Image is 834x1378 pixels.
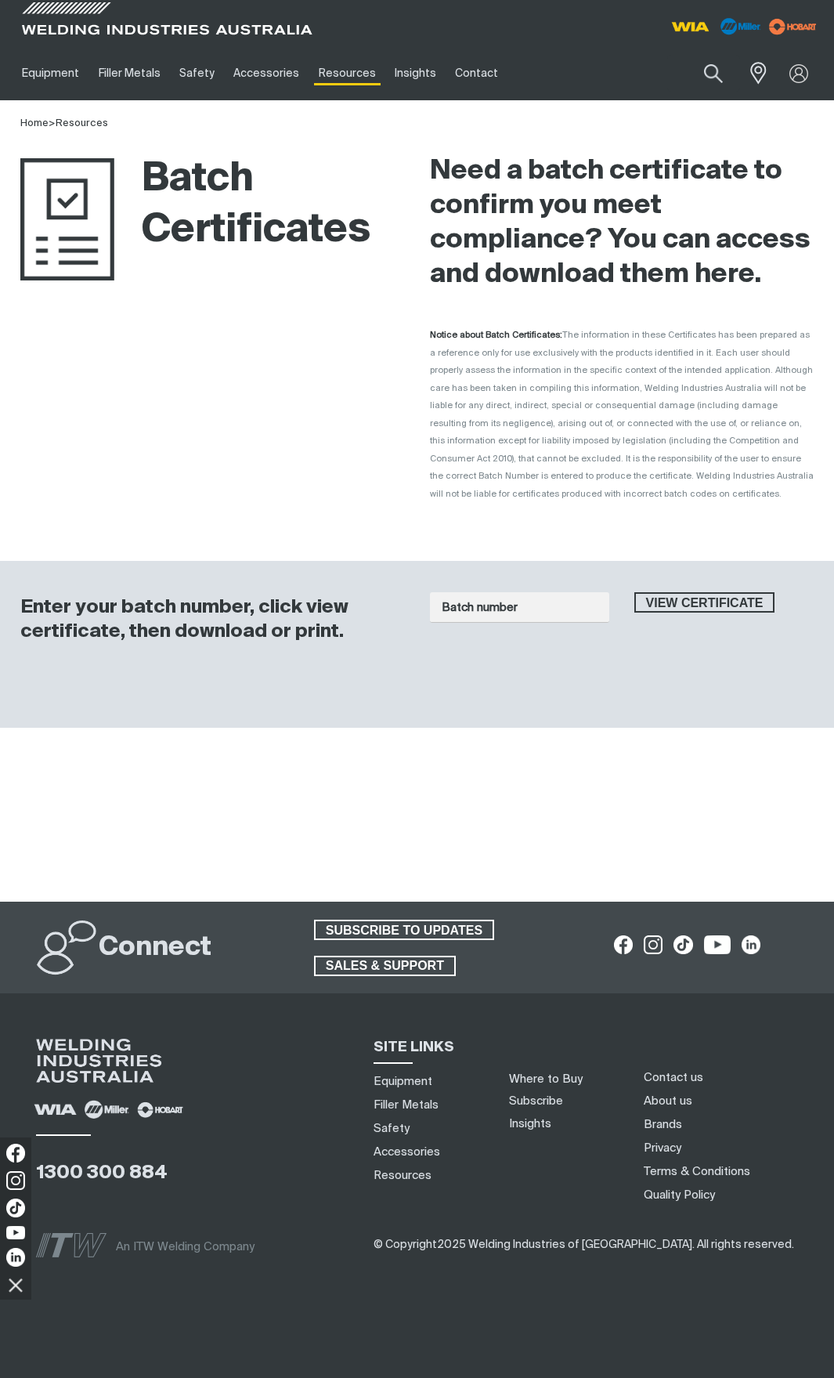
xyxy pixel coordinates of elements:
img: hide socials [2,1271,29,1298]
a: SUBSCRIBE TO UPDATES [314,920,494,940]
nav: Main [13,46,619,100]
a: Equipment [374,1073,432,1090]
a: 1300 300 884 [36,1163,168,1182]
a: Insights [385,46,446,100]
span: ​​​​​​​​​​​​​​​​​​ ​​​​​​ [374,1239,794,1250]
span: > [49,118,56,128]
h3: Enter your batch number, click view certificate, then download or print. [20,595,389,644]
img: miller [764,15,821,38]
nav: Footer [638,1066,828,1207]
a: Safety [374,1120,410,1137]
a: About us [644,1093,692,1109]
input: Product name or item number... [667,55,740,92]
a: Quality Policy [644,1187,715,1203]
button: Search products [687,55,740,92]
span: SALES & SUPPORT [316,956,454,976]
a: Resources [309,46,385,100]
a: Safety [170,46,224,100]
a: Terms & Conditions [644,1163,750,1180]
span: The information in these Certificates has been prepared as a reference only for use exclusively w... [430,331,814,498]
nav: Sitemap [368,1070,490,1188]
a: Contact us [644,1069,703,1086]
img: Instagram [6,1171,25,1190]
span: An ITW Welding Company [116,1241,255,1253]
img: LinkedIn [6,1248,25,1267]
a: Contact [446,46,507,100]
a: Resources [56,118,108,128]
img: YouTube [6,1226,25,1239]
span: © Copyright 2025 Welding Industries of [GEOGRAPHIC_DATA] . All rights reserved. [374,1239,794,1250]
a: Filler Metals [88,46,169,100]
a: Where to Buy [509,1073,583,1085]
a: Home [20,118,49,128]
span: View certificate [636,592,774,613]
a: Insights [509,1118,551,1130]
h2: Need a batch certificate to confirm you meet compliance? You can access and download them here. [430,154,814,292]
a: Equipment [13,46,88,100]
a: Subscribe [509,1095,563,1107]
span: SUBSCRIBE TO UPDATES [316,920,493,940]
h2: Connect [99,931,211,965]
a: Brands [644,1116,682,1133]
span: SITE LINKS [374,1040,454,1054]
img: Facebook [6,1144,25,1163]
a: Resources [374,1167,431,1184]
a: SALES & SUPPORT [314,956,456,976]
a: Accessories [374,1144,440,1160]
strong: Notice about Batch Certificates: [430,331,562,339]
a: Accessories [224,46,309,100]
a: Filler Metals [374,1097,439,1113]
h1: Batch Certificates [20,154,405,256]
img: TikTok [6,1199,25,1217]
a: Privacy [644,1140,681,1156]
button: View certificate [634,592,775,613]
